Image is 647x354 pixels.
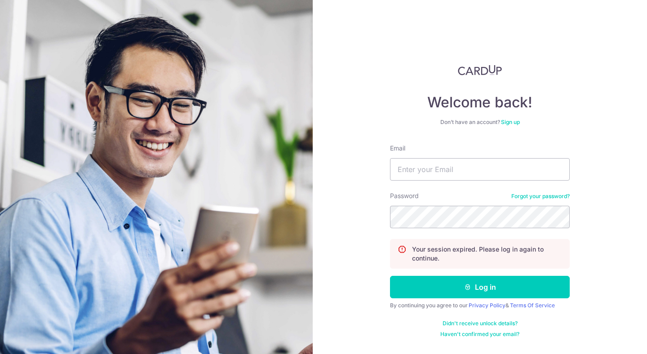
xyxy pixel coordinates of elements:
img: CardUp Logo [458,65,502,75]
div: By continuing you agree to our & [390,302,570,309]
h4: Welcome back! [390,93,570,111]
a: Forgot your password? [511,193,570,200]
div: Don’t have an account? [390,119,570,126]
a: Haven't confirmed your email? [440,331,519,338]
a: Privacy Policy [469,302,505,309]
a: Sign up [501,119,520,125]
a: Terms Of Service [510,302,555,309]
p: Your session expired. Please log in again to continue. [412,245,562,263]
a: Didn't receive unlock details? [443,320,518,327]
label: Password [390,191,419,200]
input: Enter your Email [390,158,570,181]
button: Log in [390,276,570,298]
label: Email [390,144,405,153]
